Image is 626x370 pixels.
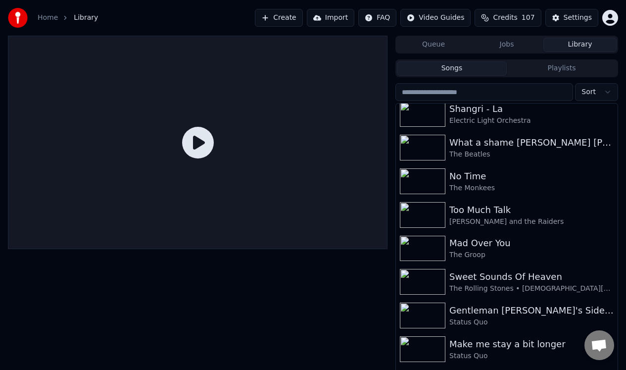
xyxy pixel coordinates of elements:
div: The Beatles [449,150,614,159]
div: Too Much Talk [449,203,614,217]
span: Credits [493,13,517,23]
a: Home [38,13,58,23]
a: Open chat [584,330,614,360]
div: Make me stay a bit longer [449,337,614,351]
img: youka [8,8,28,28]
span: 107 [522,13,535,23]
div: Gentleman [PERSON_NAME]'s Sidewalk Cafe [449,304,614,317]
button: Video Guides [400,9,471,27]
div: No Time [449,169,614,183]
button: Import [307,9,354,27]
div: Status Quo [449,351,614,361]
button: FAQ [358,9,396,27]
div: The Monkees [449,183,614,193]
div: Shangri - La [449,102,614,116]
div: [PERSON_NAME] and the Raiders [449,217,614,227]
nav: breadcrumb [38,13,98,23]
div: Status Quo [449,317,614,327]
div: Settings [564,13,592,23]
button: Library [543,38,617,52]
button: Jobs [470,38,543,52]
button: Create [255,9,303,27]
button: Songs [397,61,507,76]
button: Settings [545,9,598,27]
span: Sort [581,87,596,97]
button: Playlists [507,61,617,76]
div: Sweet Sounds Of Heaven [449,270,614,284]
button: Queue [397,38,470,52]
div: Electric Light Orchestra [449,116,614,126]
div: Mad Over You [449,236,614,250]
span: Library [74,13,98,23]
div: The Groop [449,250,614,260]
div: What a shame [PERSON_NAME] [PERSON_NAME] had a pain at the party [449,136,614,150]
div: The Rolling Stones • [DEMOGRAPHIC_DATA][PERSON_NAME] [449,284,614,294]
button: Credits107 [475,9,541,27]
